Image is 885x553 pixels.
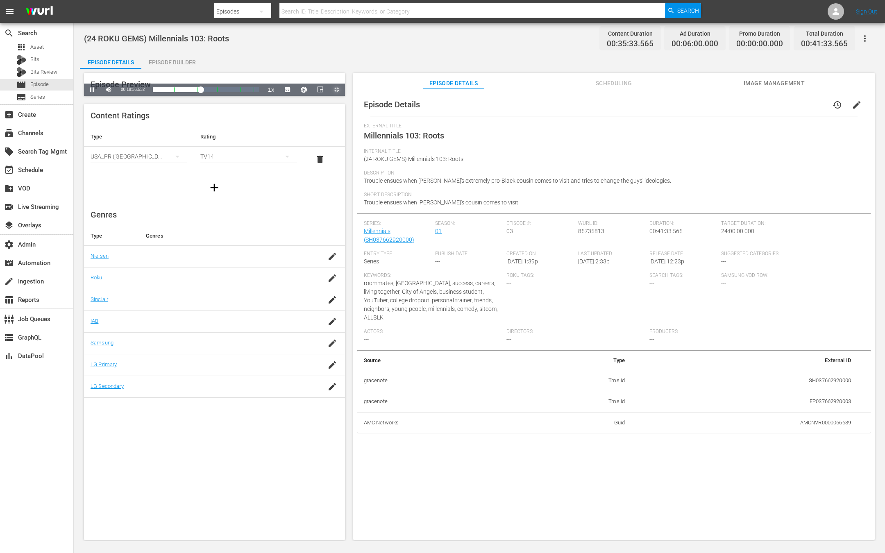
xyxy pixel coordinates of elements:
button: Jump To Time [296,84,312,96]
span: Genres [91,210,117,220]
span: Create [4,110,14,120]
span: Wurl ID: [578,220,645,227]
div: Bits Review [16,67,26,77]
span: Search Tag Mgmt [4,147,14,156]
span: [DATE] 12:23p [649,258,684,265]
span: --- [506,280,511,286]
th: Rating [194,127,304,147]
span: Keywords: [364,272,503,279]
a: Sinclair [91,296,108,302]
span: (24 ROKU GEMS) Millennials 103: Roots [364,156,463,162]
span: 85735813 [578,228,604,234]
span: Bits [30,55,39,63]
span: Asset [30,43,44,51]
span: --- [649,280,654,286]
span: Series [364,258,379,265]
button: delete [310,150,330,169]
span: (24 ROKU GEMS) Millennials 103: Roots [84,34,229,43]
span: --- [364,336,369,342]
th: External ID [631,351,858,370]
th: gracenote [357,370,528,391]
span: Channels [4,128,14,138]
span: roommates, [GEOGRAPHIC_DATA], success, careers, living together, City of Angels, business student... [364,280,498,321]
span: Samsung VOD Row: [721,272,788,279]
span: Publish Date: [435,251,502,257]
button: edit [847,95,867,115]
span: Episode Details [423,78,484,88]
button: Exit Fullscreen [329,84,345,96]
span: Target Duration: [721,220,860,227]
a: IAB [91,318,98,324]
th: Genres [139,226,318,246]
div: Ad Duration [672,28,718,39]
span: Search [4,28,14,38]
th: Type [84,226,139,246]
button: Episode Details [80,52,141,69]
span: GraphQL [4,333,14,342]
span: Series [16,92,26,102]
table: simple table [357,351,871,434]
span: Trouble ensues when [PERSON_NAME]'s extremely pro-Black cousin comes to visit and tries to change... [364,177,671,184]
span: [DATE] 2:33p [578,258,610,265]
span: Content Ratings [91,111,150,120]
a: LG Primary [91,361,117,367]
span: Producers [649,329,788,335]
span: Admin [4,240,14,249]
span: Episode #: [506,220,574,227]
span: Short Description [364,192,860,198]
span: Millennials 103: Roots [364,131,444,141]
span: 00:41:33.565 [649,228,683,234]
span: Search [677,3,699,18]
div: USA_PR ([GEOGRAPHIC_DATA]) [91,145,187,168]
span: --- [506,336,511,342]
span: Episode [16,80,26,90]
span: Episode [30,80,49,88]
span: Last Updated: [578,251,645,257]
div: Content Duration [607,28,654,39]
table: simple table [84,127,345,172]
div: Progress Bar [153,87,259,92]
img: ans4CAIJ8jUAAAAAAAAAAAAAAAAAAAAAAAAgQb4GAAAAAAAAAAAAAAAAAAAAAAAAJMjXAAAAAAAAAAAAAAAAAAAAAAAAgAT5G... [20,2,59,21]
span: Schedule [4,165,14,175]
span: Asset [16,42,26,52]
th: Type [84,127,194,147]
span: 00:35:33.565 [607,39,654,49]
span: delete [315,154,325,164]
span: Live Streaming [4,202,14,212]
button: Picture-in-Picture [312,84,329,96]
a: Nielsen [91,253,109,259]
td: EP037662920003 [631,391,858,412]
td: AMCNVR0000066639 [631,412,858,433]
span: 03 [506,228,513,234]
th: AMC Networks [357,412,528,433]
span: Created On: [506,251,574,257]
td: Tms Id [527,370,631,391]
span: Entry Type: [364,251,431,257]
span: [DATE] 1:39p [506,258,538,265]
span: Internal Title [364,148,860,155]
span: Reports [4,295,14,305]
span: --- [721,280,726,286]
span: edit [852,100,862,110]
span: menu [5,7,15,16]
span: DataPool [4,351,14,361]
span: Directors [506,329,645,335]
span: 00:41:33.565 [801,39,848,49]
td: Guid [527,412,631,433]
th: Source [357,351,528,370]
span: Ingestion [4,276,14,286]
span: External Title [364,123,860,129]
span: Scheduling [583,78,644,88]
span: Episode Preview [91,79,151,89]
span: Series: [364,220,431,227]
a: Sign Out [856,8,877,15]
div: TV14 [200,145,297,168]
button: Search [665,3,701,18]
span: Episode Details [364,100,420,109]
span: --- [721,258,726,265]
span: Release Date: [649,251,717,257]
div: Promo Duration [736,28,783,39]
div: Bits [16,55,26,65]
span: 00:00:00.000 [736,39,783,49]
button: Captions [279,84,296,96]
